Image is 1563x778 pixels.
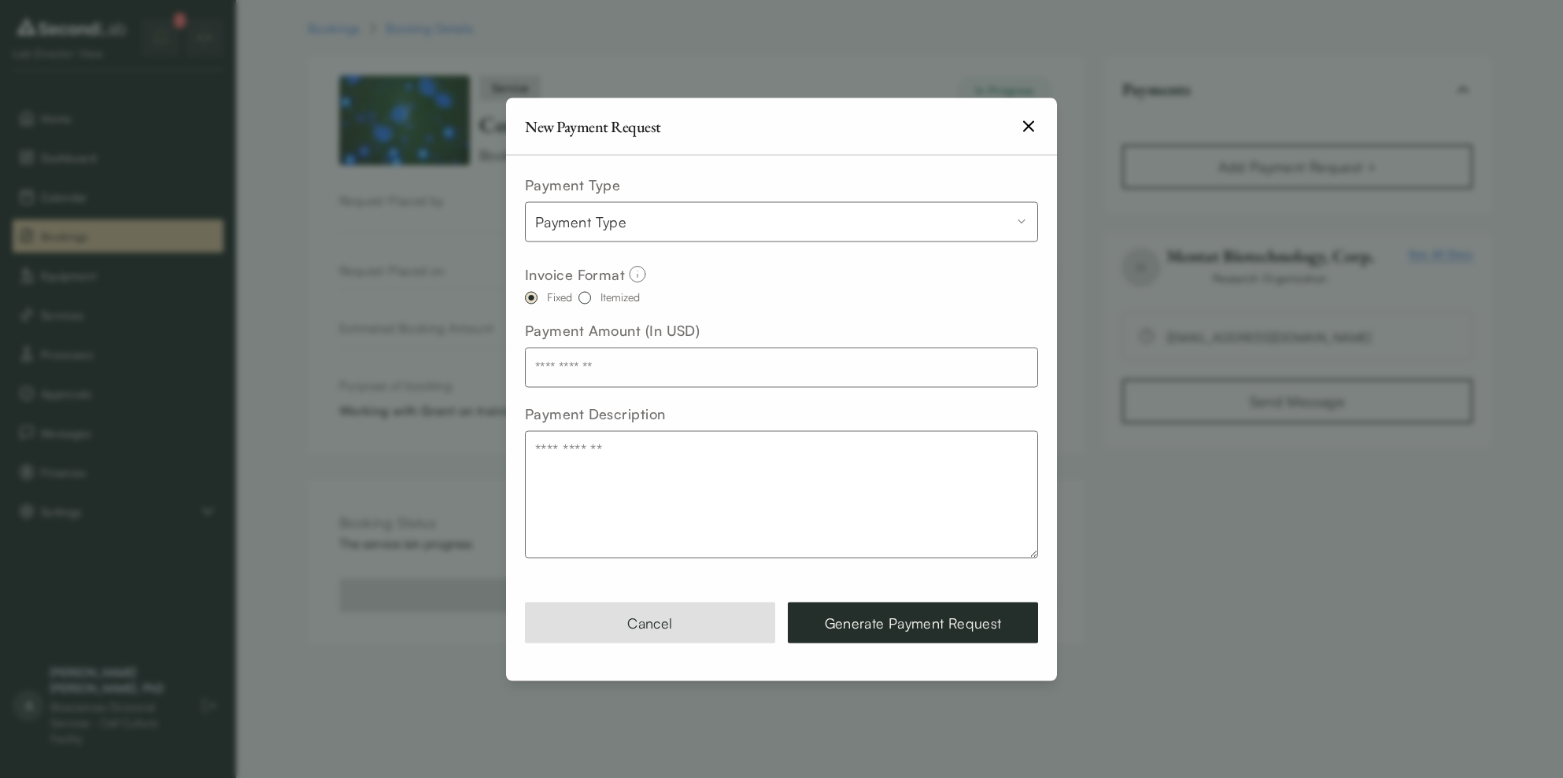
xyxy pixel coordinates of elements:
[525,321,700,338] label: Payment Amount (In USD)
[600,291,640,302] div: Itemized
[788,602,1038,643] button: Generate Payment Request
[525,602,775,643] button: Cancel
[525,201,1038,242] button: Payment Type
[525,404,666,422] label: Payment Description
[525,175,620,193] label: Payment Type
[547,291,572,302] div: Fixed
[525,264,625,285] span: Invoice Format
[525,118,661,134] h2: New Payment Request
